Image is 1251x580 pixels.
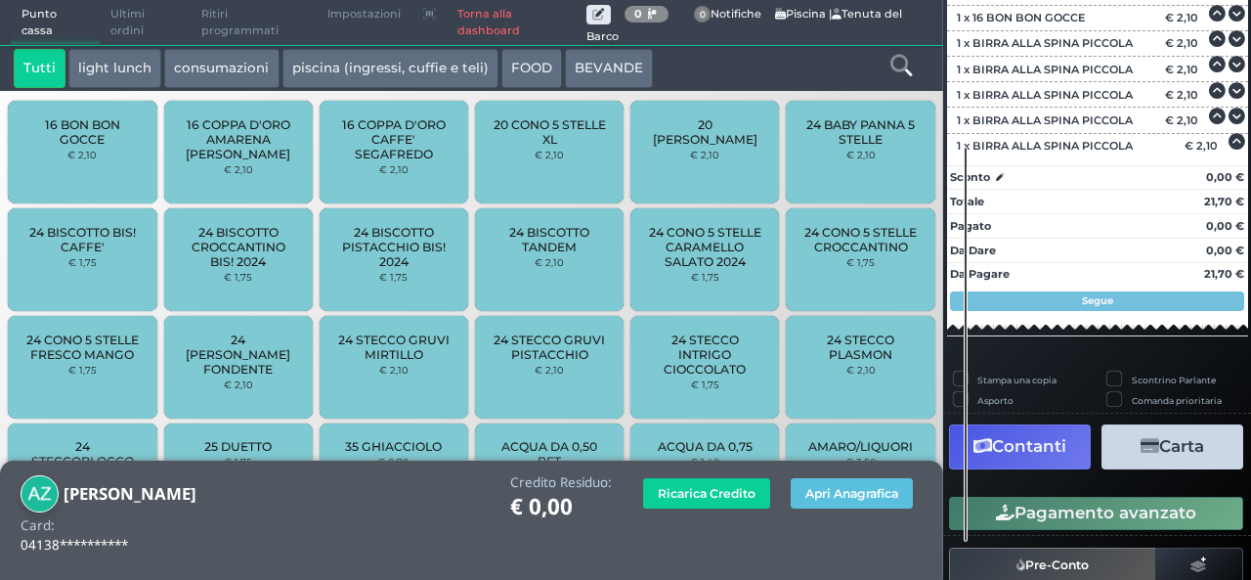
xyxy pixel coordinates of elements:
h4: Credito Residuo: [510,475,612,490]
div: € 2,10 [1163,88,1209,102]
span: 35 GHIACCIOLO [345,439,442,454]
label: Asporto [977,394,1014,407]
strong: Pagato [950,219,991,233]
span: 24 [PERSON_NAME] FONDENTE [180,333,296,377]
button: BEVANDE [565,49,653,88]
strong: Totale [950,195,984,208]
a: Torna alla dashboard [447,1,586,45]
label: Scontrino Parlante [1132,374,1216,386]
strong: 21,70 € [1204,195,1244,208]
button: piscina (ingressi, cuffie e teli) [282,49,498,88]
span: Impostazioni [317,1,411,28]
button: Apri Anagrafica [791,478,913,509]
small: € 2,10 [224,379,253,390]
small: € 1,75 [224,456,252,468]
strong: 0,00 € [1206,219,1244,233]
span: 24 CONO 5 STELLE CROCCANTINO [802,225,919,254]
div: € 2,10 [1163,36,1209,50]
button: Ricarica Credito [643,478,770,509]
small: € 1,75 [846,256,875,268]
span: Punto cassa [11,1,101,45]
span: AMARO/LIQUORI [808,439,913,454]
span: 24 BISCOTTO BIS! CAFFE' [24,225,141,254]
span: 24 CONO 5 STELLE CARAMELLO SALATO 2024 [647,225,763,269]
button: Carta [1101,424,1243,468]
small: € 3,50 [845,456,877,468]
span: 1 x BIRRA ALLA SPINA PICCOLA [957,63,1133,76]
small: € 2,10 [846,149,876,160]
span: 24 STECCO GRUVI MIRTILLO [336,333,453,362]
strong: Sconto [950,169,990,186]
span: 24 BABY PANNA 5 STELLE [802,117,919,147]
h1: € 0,00 [510,495,612,519]
span: 24 STECCO GRUVI PISTACCHIO [492,333,608,362]
span: Ritiri programmati [191,1,317,45]
b: 0 [634,7,642,21]
span: 24 BISCOTTO PISTACCHIO BIS! 2024 [336,225,453,269]
button: light lunch [68,49,161,88]
div: € 2,10 [1163,11,1209,24]
span: ACQUA DA 0,75 [658,439,753,454]
small: € 2,10 [535,149,564,160]
b: [PERSON_NAME] [64,482,196,505]
button: Tutti [14,49,65,88]
strong: 0,00 € [1206,170,1244,184]
span: 1 x BIRRA ALLA SPINA PICCOLA [957,113,1133,127]
span: 24 CONO 5 STELLE FRESCO MANGO [24,333,141,362]
small: € 2,10 [379,163,409,175]
small: € 2,10 [224,163,253,175]
span: 20 [PERSON_NAME] [647,117,763,147]
small: € 1,75 [68,256,97,268]
span: 1 x BIRRA ALLA SPINA PICCOLA [957,88,1133,102]
span: 24 STECCO INTRIGO CIOCCOLATO [647,333,763,377]
button: consumazioni [164,49,279,88]
button: Pagamento avanzato [949,497,1243,530]
small: € 2,10 [535,364,564,376]
strong: Segue [1082,294,1113,307]
strong: Da Dare [950,244,996,257]
span: 24 BISCOTTO TANDEM [492,225,608,254]
span: Ultimi ordini [100,1,191,45]
span: 1 x BIRRA ALLA SPINA PICCOLA [957,139,1133,153]
small: € 1,75 [691,379,719,390]
small: € 2,10 [67,149,97,160]
span: 25 DUETTO [204,439,272,454]
img: antonio zingaropoli [21,475,59,513]
span: 0 [694,6,712,23]
span: 24 STECCO PLASMON [802,333,919,362]
small: € 1,75 [68,364,97,376]
span: 16 COPPA D'ORO CAFFE' SEGAFREDO [336,117,453,161]
strong: Da Pagare [950,267,1010,281]
small: € 0,70 [377,456,410,468]
button: Contanti [949,424,1091,468]
span: 20 CONO 5 STELLE XL [492,117,608,147]
span: 16 BON BON GOCCE [24,117,141,147]
div: € 2,10 [1163,63,1209,76]
small: € 2,10 [846,364,876,376]
span: 24 BISCOTTO CROCCANTINO BIS! 2024 [180,225,296,269]
span: 24 STECCOBLOCCO [24,439,141,468]
span: 1 x BIRRA ALLA SPINA PICCOLA [957,36,1133,50]
small: € 2,10 [535,256,564,268]
span: 16 COPPA D'ORO AMARENA [PERSON_NAME] [180,117,296,161]
div: € 2,10 [1182,139,1228,153]
button: FOOD [501,49,562,88]
small: € 2,10 [379,364,409,376]
small: € 2,10 [690,149,719,160]
small: € 1,40 [690,456,720,468]
h4: Card: [21,518,55,533]
label: Comanda prioritaria [1132,394,1222,407]
span: ACQUA DA 0,50 PET [492,439,608,468]
small: € 1,75 [224,271,252,283]
label: Stampa una copia [977,374,1057,386]
small: € 1,75 [379,271,408,283]
small: € 1,75 [691,271,719,283]
strong: 21,70 € [1204,267,1244,281]
span: 1 x 16 BON BON GOCCE [957,11,1086,24]
div: € 2,10 [1163,113,1209,127]
strong: 0,00 € [1206,244,1244,257]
